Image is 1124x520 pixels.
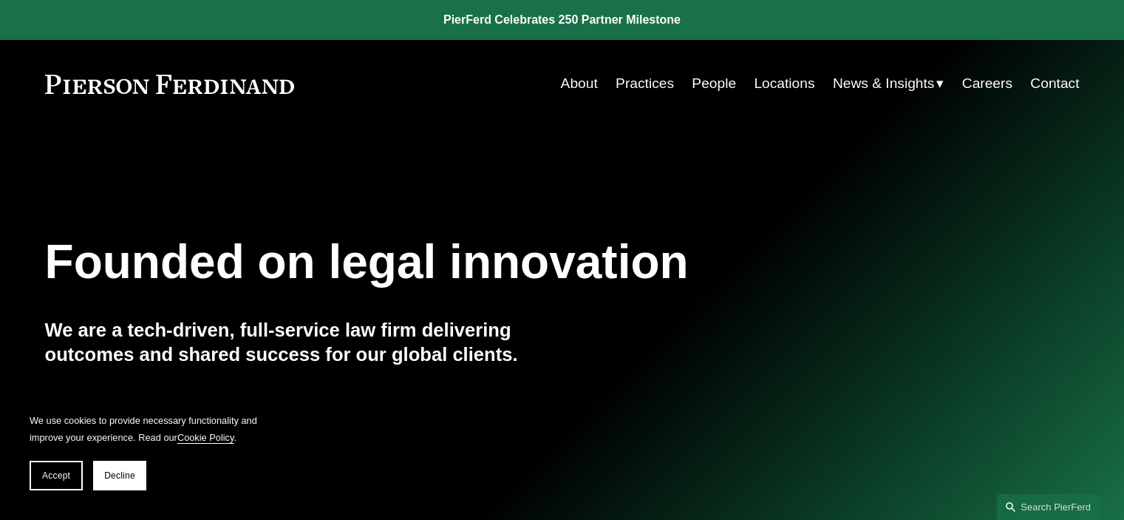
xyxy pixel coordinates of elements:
[104,470,135,481] span: Decline
[962,70,1012,98] a: Careers
[1030,70,1079,98] a: Contact
[42,470,70,481] span: Accept
[833,70,944,98] a: folder dropdown
[177,432,234,443] a: Cookie Policy
[15,397,281,505] section: Cookie banner
[93,461,146,490] button: Decline
[616,70,674,98] a: Practices
[833,71,935,97] span: News & Insights
[754,70,814,98] a: Locations
[45,318,562,366] h4: We are a tech-driven, full-service law firm delivering outcomes and shared success for our global...
[45,235,907,289] h1: Founded on legal innovation
[561,70,598,98] a: About
[997,494,1100,520] a: Search this site
[30,412,266,446] p: We use cookies to provide necessary functionality and improve your experience. Read our .
[692,70,736,98] a: People
[30,461,83,490] button: Accept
